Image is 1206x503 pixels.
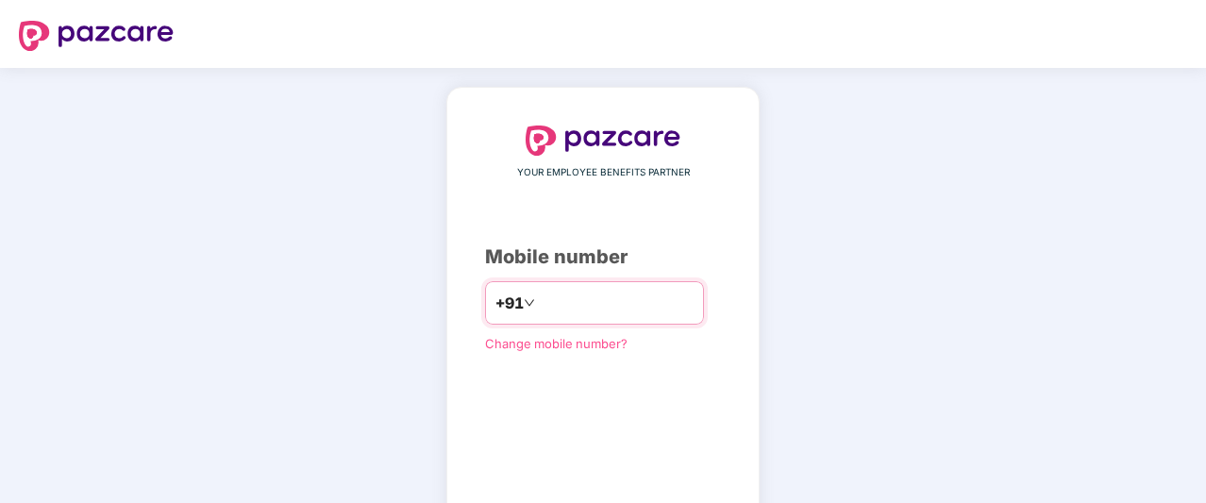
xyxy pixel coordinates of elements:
[485,336,628,351] a: Change mobile number?
[524,297,535,309] span: down
[526,126,680,156] img: logo
[19,21,174,51] img: logo
[485,243,721,272] div: Mobile number
[495,292,524,315] span: +91
[517,165,690,180] span: YOUR EMPLOYEE BENEFITS PARTNER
